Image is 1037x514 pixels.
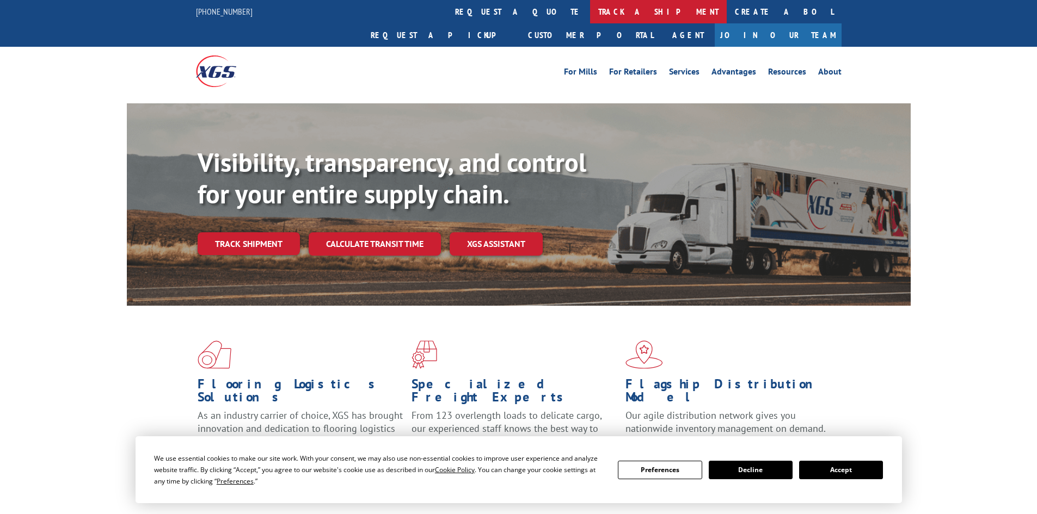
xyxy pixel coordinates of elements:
a: Track shipment [198,232,300,255]
a: For Retailers [609,67,657,79]
a: For Mills [564,67,597,79]
a: Advantages [711,67,756,79]
img: xgs-icon-total-supply-chain-intelligence-red [198,340,231,369]
a: Agent [661,23,715,47]
span: Cookie Policy [435,465,475,474]
a: Join Our Team [715,23,842,47]
div: We use essential cookies to make our site work. With your consent, we may also use non-essential ... [154,453,605,487]
a: [PHONE_NUMBER] [196,6,253,17]
span: Our agile distribution network gives you nationwide inventory management on demand. [625,409,826,435]
div: Cookie Consent Prompt [136,436,902,503]
p: From 123 overlength loads to delicate cargo, our experienced staff knows the best way to move you... [412,409,617,457]
button: Accept [799,461,883,479]
a: Resources [768,67,806,79]
a: Services [669,67,699,79]
span: Preferences [217,476,254,486]
a: Request a pickup [363,23,520,47]
a: XGS ASSISTANT [450,232,543,256]
b: Visibility, transparency, and control for your entire supply chain. [198,145,586,210]
h1: Specialized Freight Experts [412,377,617,409]
a: About [818,67,842,79]
h1: Flooring Logistics Solutions [198,377,403,409]
a: Customer Portal [520,23,661,47]
a: Calculate transit time [309,232,441,256]
img: xgs-icon-focused-on-flooring-red [412,340,437,369]
button: Decline [709,461,793,479]
button: Preferences [618,461,702,479]
h1: Flagship Distribution Model [625,377,831,409]
span: As an industry carrier of choice, XGS has brought innovation and dedication to flooring logistics... [198,409,403,448]
img: xgs-icon-flagship-distribution-model-red [625,340,663,369]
